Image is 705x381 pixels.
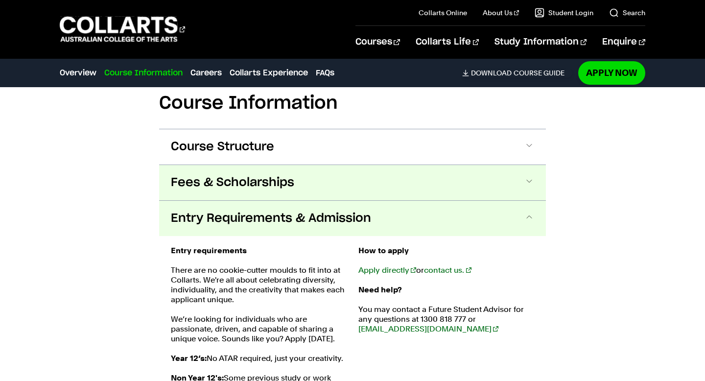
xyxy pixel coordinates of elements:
[171,211,371,226] span: Entry Requirements & Admission
[171,139,274,155] span: Course Structure
[171,175,294,190] span: Fees & Scholarships
[60,15,185,43] div: Go to homepage
[355,26,400,58] a: Courses
[419,8,467,18] a: Collarts Online
[471,69,512,77] span: Download
[462,69,572,77] a: DownloadCourse Guide
[159,93,546,114] h2: Course Information
[190,67,222,79] a: Careers
[494,26,587,58] a: Study Information
[159,201,546,236] button: Entry Requirements & Admission
[171,314,347,344] p: We’re looking for individuals who are passionate, driven, and capable of sharing a unique voice. ...
[358,324,498,333] a: [EMAIL_ADDRESS][DOMAIN_NAME]
[358,265,416,275] a: Apply directly
[483,8,519,18] a: About Us
[171,246,247,255] strong: Entry requirements
[104,67,183,79] a: Course Information
[358,305,534,334] p: You may contact a Future Student Advisor for any questions at 1300 818 777 or
[609,8,645,18] a: Search
[230,67,308,79] a: Collarts Experience
[171,354,347,363] p: No ATAR required, just your creativity.
[416,26,479,58] a: Collarts Life
[171,265,347,305] p: There are no cookie-cutter moulds to fit into at Collarts. We're all about celebrating diversity,...
[602,26,645,58] a: Enquire
[60,67,96,79] a: Overview
[171,354,207,363] strong: Year 12’s:
[358,246,409,255] strong: How to apply
[316,67,334,79] a: FAQs
[358,265,534,275] p: or
[159,165,546,200] button: Fees & Scholarships
[424,265,471,275] a: contact us.
[358,285,402,294] strong: Need help?
[535,8,593,18] a: Student Login
[159,129,546,165] button: Course Structure
[578,61,645,84] a: Apply Now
